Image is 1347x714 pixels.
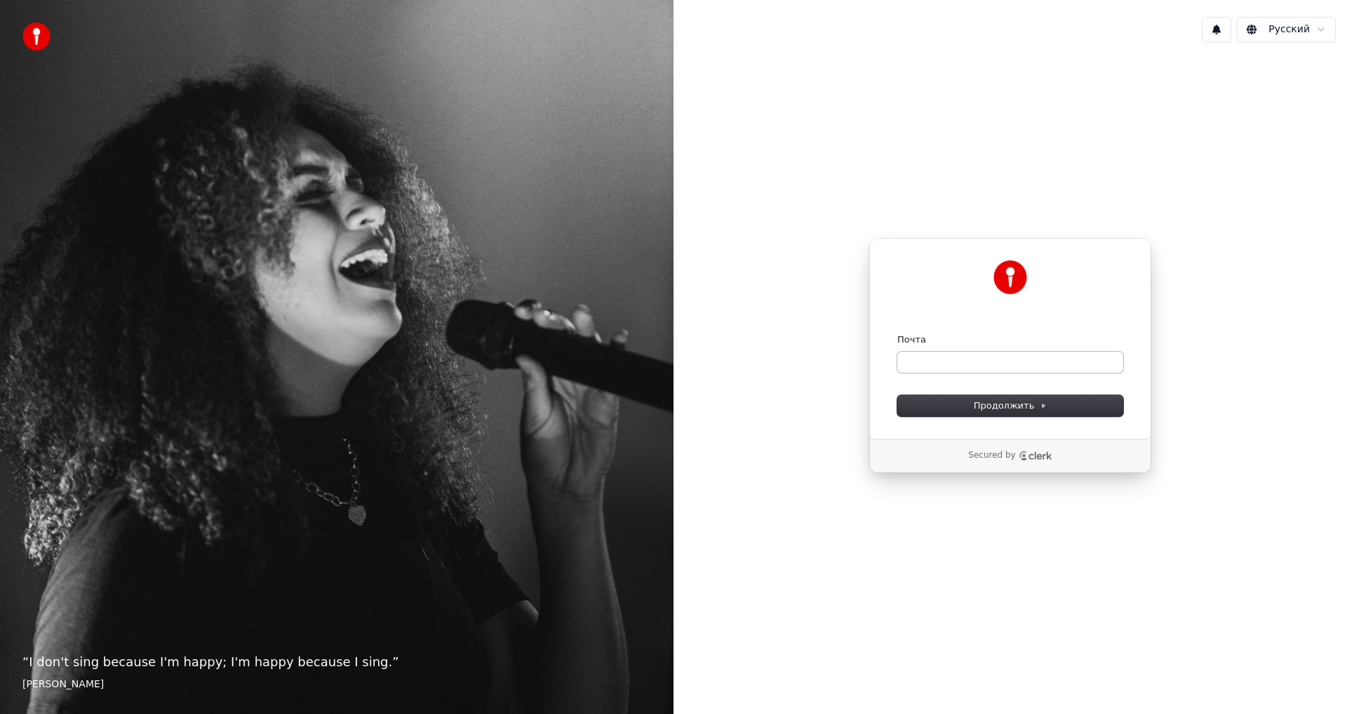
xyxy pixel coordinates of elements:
a: Clerk logo [1019,451,1052,461]
p: Secured by [968,450,1015,461]
label: Почта [897,333,926,346]
p: “ I don't sing because I'm happy; I'm happy because I sing. ” [22,652,651,672]
footer: [PERSON_NAME] [22,677,651,692]
img: Youka [993,260,1027,294]
span: Продолжить [974,399,1047,412]
button: Продолжить [897,395,1123,416]
img: youka [22,22,51,51]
